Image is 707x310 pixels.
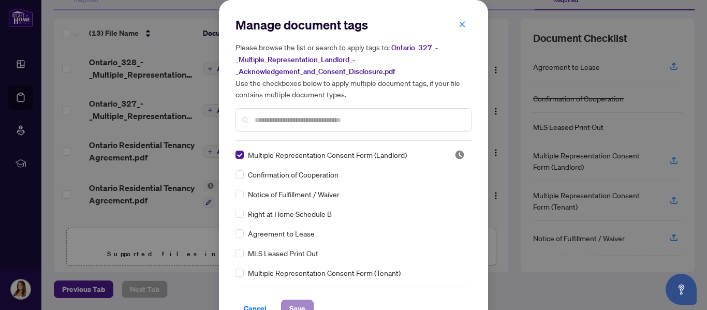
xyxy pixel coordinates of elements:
[248,208,332,219] span: Right at Home Schedule B
[248,169,338,180] span: Confirmation of Cooperation
[248,247,318,259] span: MLS Leased Print Out
[454,150,465,160] img: status
[454,150,465,160] span: Pending Review
[235,43,438,76] span: Ontario_327_-_Multiple_Representation_Landlord_-_Acknowledgement_and_Consent_Disclosure.pdf
[459,21,466,28] span: close
[248,188,340,200] span: Notice of Fulfillment / Waiver
[666,274,697,305] button: Open asap
[235,41,472,100] h5: Please browse the list or search to apply tags to: Use the checkboxes below to apply multiple doc...
[248,228,315,239] span: Agreement to Lease
[248,149,407,160] span: Multiple Representation Consent Form (Landlord)
[248,267,401,278] span: Multiple Representation Consent Form (Tenant)
[235,17,472,33] h2: Manage document tags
